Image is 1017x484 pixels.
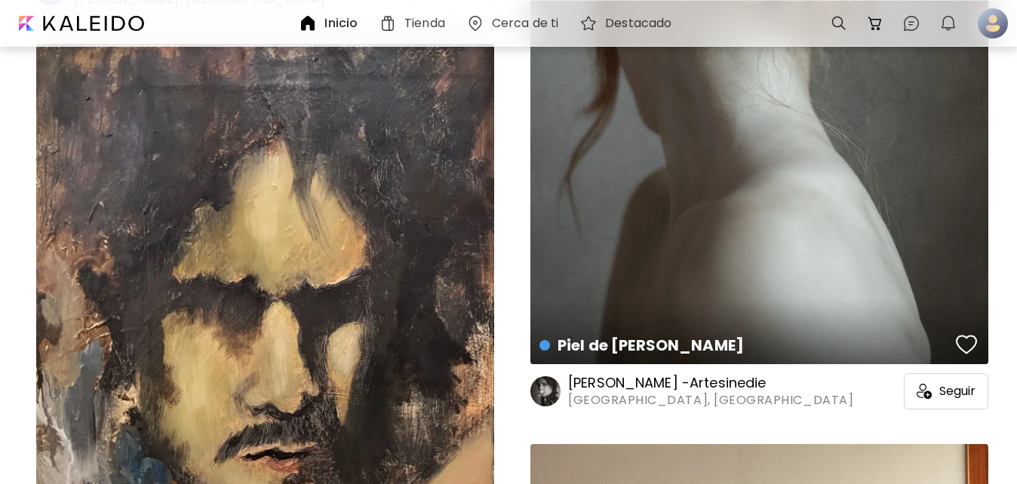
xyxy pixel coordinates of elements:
img: bellIcon [939,14,957,32]
img: cart [866,14,884,32]
a: Cerca de ti [466,14,564,32]
h6: [PERSON_NAME] -Artesinedie [568,374,853,392]
h6: Cerca de ti [492,17,558,29]
span: [GEOGRAPHIC_DATA], [GEOGRAPHIC_DATA] [568,392,853,409]
img: icon [917,384,932,399]
a: Tienda [379,14,451,32]
h6: Destacado [605,17,671,29]
h6: Tienda [404,17,445,29]
span: Seguir [939,384,976,399]
button: favorites [952,329,981,360]
h4: Piel de [PERSON_NAME] [539,334,951,357]
h6: Inicio [324,17,358,29]
div: Seguir [904,373,988,409]
img: chatIcon [902,14,920,32]
a: Destacado [579,14,677,32]
a: [PERSON_NAME] -Artesinedie[GEOGRAPHIC_DATA], [GEOGRAPHIC_DATA]iconSeguir [530,373,988,409]
a: Inicio [299,14,364,32]
button: bellIcon [936,11,961,36]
